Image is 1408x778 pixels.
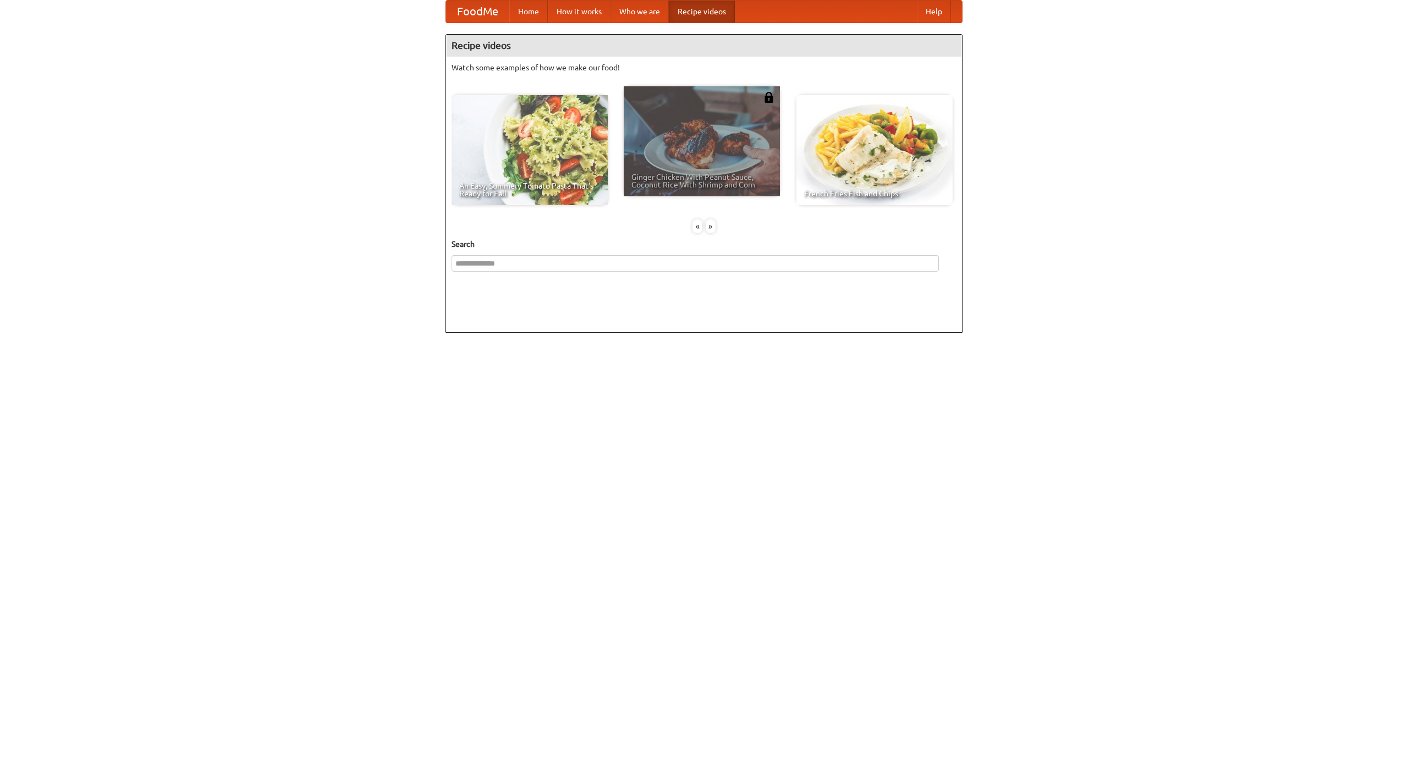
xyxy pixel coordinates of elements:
[917,1,951,23] a: Help
[446,35,962,57] h4: Recipe videos
[446,1,509,23] a: FoodMe
[459,182,600,197] span: An Easy, Summery Tomato Pasta That's Ready for Fall
[610,1,669,23] a: Who we are
[452,239,956,250] h5: Search
[509,1,548,23] a: Home
[452,95,608,205] a: An Easy, Summery Tomato Pasta That's Ready for Fall
[763,92,774,103] img: 483408.png
[692,219,702,233] div: «
[796,95,953,205] a: French Fries Fish and Chips
[706,219,716,233] div: »
[669,1,735,23] a: Recipe videos
[452,62,956,73] p: Watch some examples of how we make our food!
[804,190,945,197] span: French Fries Fish and Chips
[548,1,610,23] a: How it works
